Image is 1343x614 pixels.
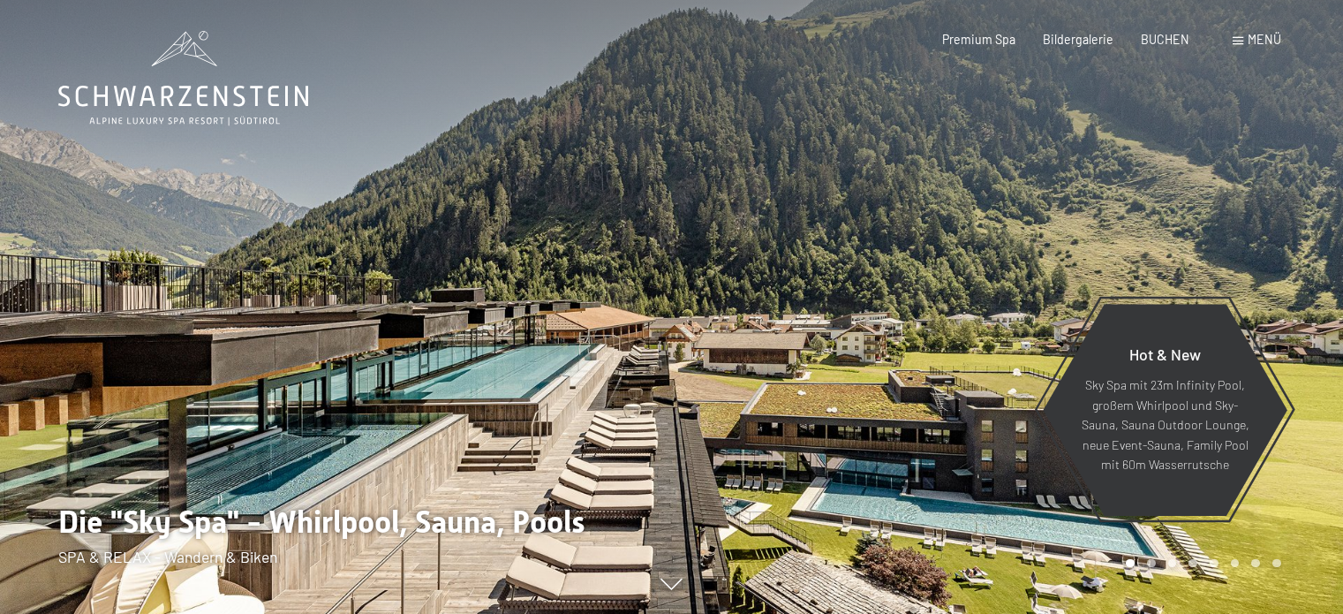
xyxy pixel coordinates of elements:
a: Bildergalerie [1043,32,1113,47]
a: Premium Spa [942,32,1015,47]
div: Carousel Page 7 [1251,559,1260,568]
div: Carousel Page 1 (Current Slide) [1126,559,1135,568]
div: Carousel Pagination [1120,559,1280,568]
a: Hot & New Sky Spa mit 23m Infinity Pool, großem Whirlpool und Sky-Sauna, Sauna Outdoor Lounge, ne... [1042,303,1288,517]
span: Hot & New [1129,345,1201,364]
div: Carousel Page 2 [1147,559,1156,568]
div: Carousel Page 4 [1188,559,1197,568]
a: BUCHEN [1141,32,1189,47]
div: Carousel Page 8 [1272,559,1281,568]
div: Carousel Page 3 [1168,559,1177,568]
div: Carousel Page 6 [1231,559,1240,568]
div: Carousel Page 5 [1210,559,1219,568]
span: Menü [1248,32,1281,47]
p: Sky Spa mit 23m Infinity Pool, großem Whirlpool und Sky-Sauna, Sauna Outdoor Lounge, neue Event-S... [1081,375,1249,475]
